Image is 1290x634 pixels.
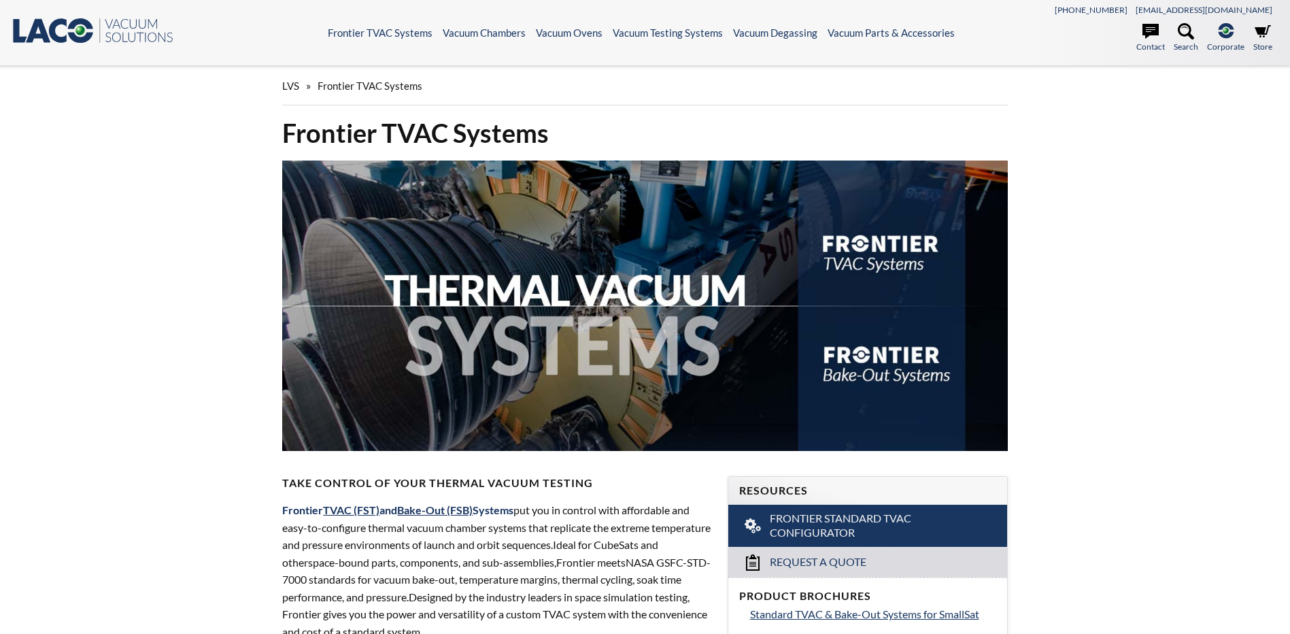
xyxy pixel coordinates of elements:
[282,476,711,490] h4: Take Control of Your Thermal Vacuum Testing
[282,503,513,516] span: Frontier and Systems
[728,547,1007,578] a: Request a Quote
[750,605,996,623] a: Standard TVAC & Bake-Out Systems for SmallSat
[282,80,299,92] span: LVS
[1136,5,1272,15] a: [EMAIL_ADDRESS][DOMAIN_NAME]
[1174,23,1198,53] a: Search
[328,27,432,39] a: Frontier TVAC Systems
[1207,40,1244,53] span: Corporate
[282,67,1007,105] div: »
[733,27,817,39] a: Vacuum Degassing
[828,27,955,39] a: Vacuum Parts & Accessories
[1253,23,1272,53] a: Store
[750,607,979,620] span: Standard TVAC & Bake-Out Systems for SmallSat
[553,538,562,551] span: Id
[318,80,422,92] span: Frontier TVAC Systems
[308,556,556,569] span: space-bound parts, components, and sub-assemblies,
[282,161,1007,451] img: Thermal Vacuum Systems header
[770,512,967,540] span: Frontier Standard TVAC Configurator
[1055,5,1127,15] a: [PHONE_NUMBER]
[536,27,602,39] a: Vacuum Ovens
[282,116,1007,150] h1: Frontier TVAC Systems
[282,521,711,569] span: xtreme temperature and pressure environments of launch and orbit sequences. eal for CubeSats and ...
[282,556,711,603] span: NASA GSFC-STD-7000 standards for vacuum bake-out, temperature margins, thermal cycling, soak time...
[739,589,996,603] h4: Product Brochures
[443,27,526,39] a: Vacuum Chambers
[323,503,379,516] a: TVAC (FST)
[397,503,473,516] a: Bake-Out (FSB)
[613,27,723,39] a: Vacuum Testing Systems
[770,555,866,569] span: Request a Quote
[728,505,1007,547] a: Frontier Standard TVAC Configurator
[1136,23,1165,53] a: Contact
[739,484,996,498] h4: Resources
